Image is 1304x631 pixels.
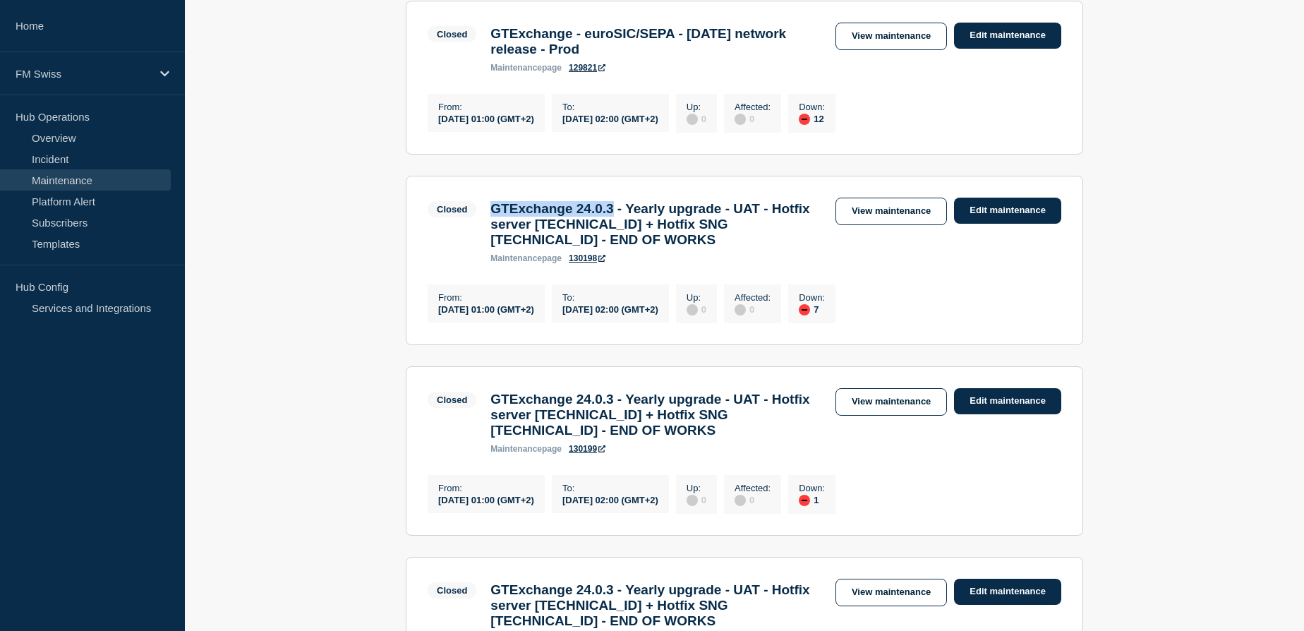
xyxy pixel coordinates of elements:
[687,483,706,493] p: Up :
[835,388,947,416] a: View maintenance
[569,253,605,263] a: 130198
[562,493,658,505] div: [DATE] 02:00 (GMT+2)
[954,23,1061,49] a: Edit maintenance
[687,303,706,315] div: 0
[437,204,467,215] div: Closed
[735,493,771,506] div: 0
[437,395,467,405] div: Closed
[799,495,810,506] div: down
[735,114,746,125] div: disabled
[438,112,534,124] div: [DATE] 01:00 (GMT+2)
[569,63,605,73] a: 129821
[562,303,658,315] div: [DATE] 02:00 (GMT+2)
[490,444,542,454] span: maintenance
[562,292,658,303] p: To :
[799,483,825,493] p: Down :
[735,102,771,112] p: Affected :
[799,292,825,303] p: Down :
[954,579,1061,605] a: Edit maintenance
[438,102,534,112] p: From :
[490,444,562,454] p: page
[490,392,821,438] h3: GTExchange 24.0.3 - Yearly upgrade - UAT - Hotfix server [TECHNICAL_ID] + Hotfix SNG [TECHNICAL_I...
[687,292,706,303] p: Up :
[438,303,534,315] div: [DATE] 01:00 (GMT+2)
[799,112,825,125] div: 12
[490,253,562,263] p: page
[569,444,605,454] a: 130199
[799,102,825,112] p: Down :
[438,292,534,303] p: From :
[799,114,810,125] div: down
[954,388,1061,414] a: Edit maintenance
[490,253,542,263] span: maintenance
[687,112,706,125] div: 0
[835,198,947,225] a: View maintenance
[835,579,947,606] a: View maintenance
[835,23,947,50] a: View maintenance
[437,585,467,596] div: Closed
[735,495,746,506] div: disabled
[490,26,821,57] h3: GTExchange - euroSIC/SEPA - [DATE] network release - Prod
[438,493,534,505] div: [DATE] 01:00 (GMT+2)
[687,102,706,112] p: Up :
[562,112,658,124] div: [DATE] 02:00 (GMT+2)
[490,63,542,73] span: maintenance
[799,493,825,506] div: 1
[954,198,1061,224] a: Edit maintenance
[490,582,821,629] h3: GTExchange 24.0.3 - Yearly upgrade - UAT - Hotfix server [TECHNICAL_ID] + Hotfix SNG [TECHNICAL_I...
[687,304,698,315] div: disabled
[735,483,771,493] p: Affected :
[687,493,706,506] div: 0
[735,304,746,315] div: disabled
[687,114,698,125] div: disabled
[735,112,771,125] div: 0
[438,483,534,493] p: From :
[490,63,562,73] p: page
[562,102,658,112] p: To :
[799,304,810,315] div: down
[799,303,825,315] div: 7
[437,29,467,40] div: Closed
[735,292,771,303] p: Affected :
[735,303,771,315] div: 0
[490,201,821,248] h3: GTExchange 24.0.3 - Yearly upgrade - UAT - Hotfix server [TECHNICAL_ID] + Hotfix SNG [TECHNICAL_I...
[16,68,151,80] p: FM Swiss
[687,495,698,506] div: disabled
[562,483,658,493] p: To :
